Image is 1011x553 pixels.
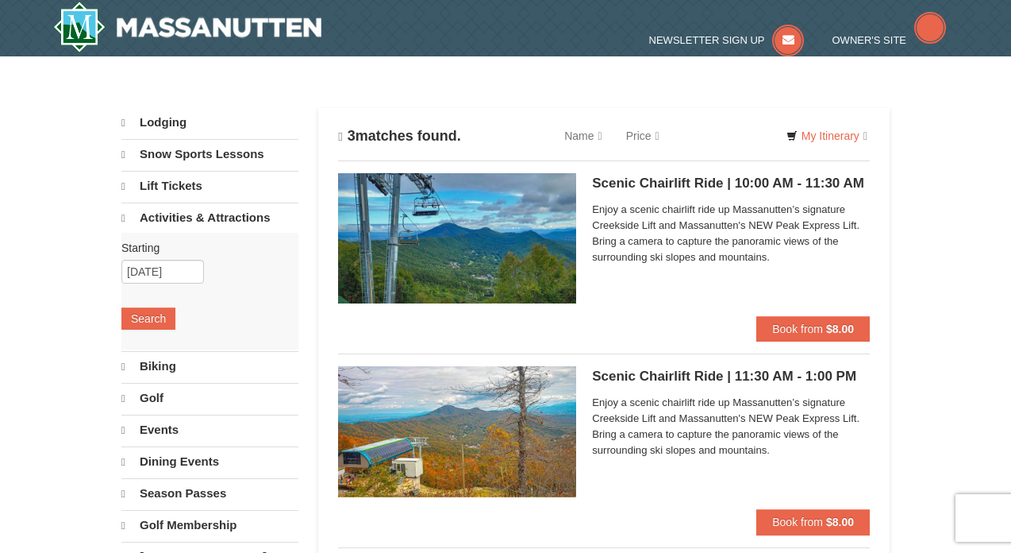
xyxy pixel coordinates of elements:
a: Lift Tickets [121,171,298,201]
a: My Itinerary [776,124,878,148]
a: Events [121,415,298,445]
a: Newsletter Sign Up [649,34,805,46]
h5: Scenic Chairlift Ride | 11:30 AM - 1:00 PM [592,369,870,385]
a: Owner's Site [832,34,947,46]
span: Newsletter Sign Up [649,34,765,46]
a: Snow Sports Lessons [121,139,298,169]
span: Enjoy a scenic chairlift ride up Massanutten’s signature Creekside Lift and Massanutten's NEW Pea... [592,202,870,265]
strong: $8.00 [826,516,854,528]
a: Massanutten Resort [53,2,321,52]
img: 24896431-13-a88f1aaf.jpg [338,366,576,497]
button: Book from $8.00 [756,316,870,342]
a: Biking [121,351,298,381]
a: Price [614,120,671,152]
span: Enjoy a scenic chairlift ride up Massanutten’s signature Creekside Lift and Massanutten's NEW Pea... [592,395,870,458]
a: Name [552,120,613,152]
button: Book from $8.00 [756,509,870,535]
button: Search [121,307,175,330]
span: Book from [772,323,823,335]
a: Season Passes [121,478,298,509]
strong: $8.00 [826,323,854,335]
img: 24896431-1-a2e2611b.jpg [338,173,576,304]
h5: Scenic Chairlift Ride | 10:00 AM - 11:30 AM [592,176,870,191]
a: Lodging [121,108,298,137]
img: Massanutten Resort Logo [53,2,321,52]
span: Owner's Site [832,34,907,46]
label: Starting [121,240,286,256]
a: Dining Events [121,447,298,477]
a: Golf Membership [121,510,298,540]
span: Book from [772,516,823,528]
a: Activities & Attractions [121,203,298,233]
a: Golf [121,383,298,413]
